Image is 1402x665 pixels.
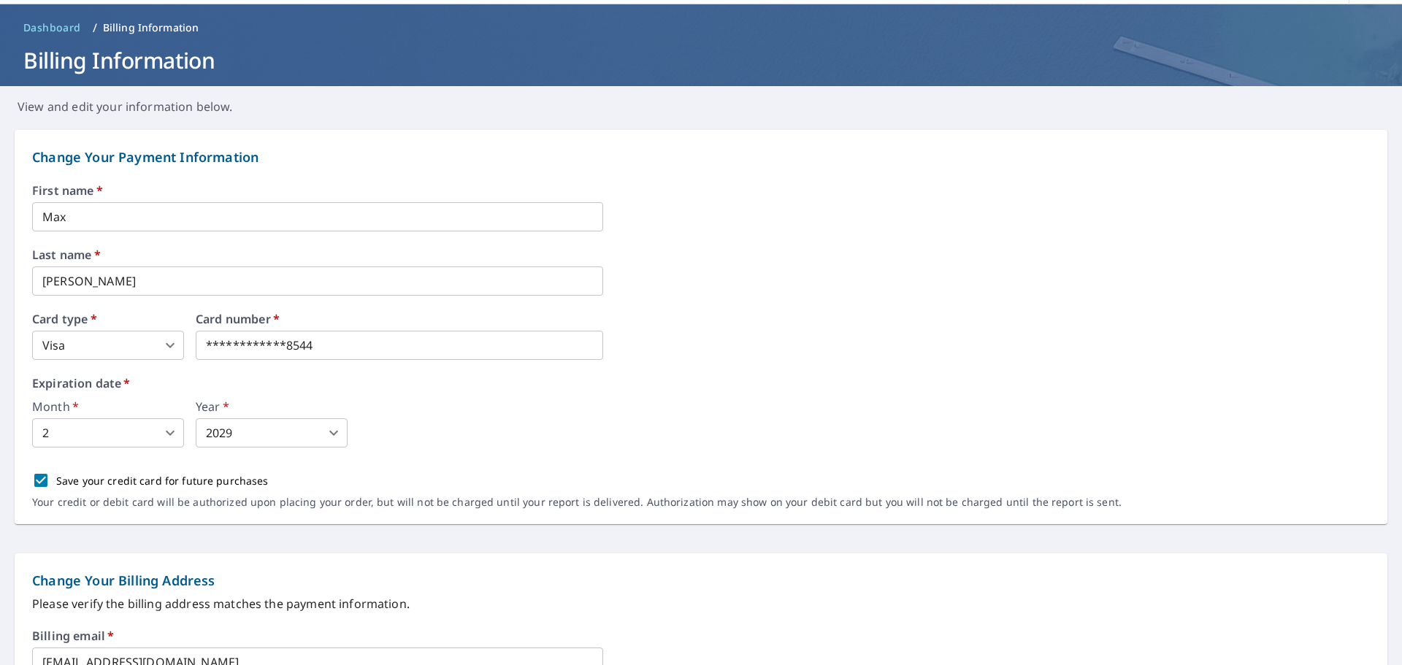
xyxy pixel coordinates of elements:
label: Expiration date [32,377,1370,389]
label: Last name [32,249,1370,261]
p: Change Your Payment Information [32,147,1370,167]
div: 2029 [196,418,348,447]
p: Please verify the billing address matches the payment information. [32,595,1370,612]
li: / [93,19,97,36]
label: Billing email [32,630,114,642]
h1: Billing Information [18,45,1384,75]
label: Card number [196,313,603,325]
div: 2 [32,418,184,447]
p: Your credit or debit card will be authorized upon placing your order, but will not be charged unt... [32,496,1122,509]
label: Year [196,401,348,412]
a: Dashboard [18,16,87,39]
label: Month [32,401,184,412]
p: Change Your Billing Address [32,571,1370,591]
nav: breadcrumb [18,16,1384,39]
div: Visa [32,331,184,360]
p: Billing Information [103,20,199,35]
label: Card type [32,313,184,325]
span: Dashboard [23,20,81,35]
p: Save your credit card for future purchases [56,473,269,488]
label: First name [32,185,1370,196]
